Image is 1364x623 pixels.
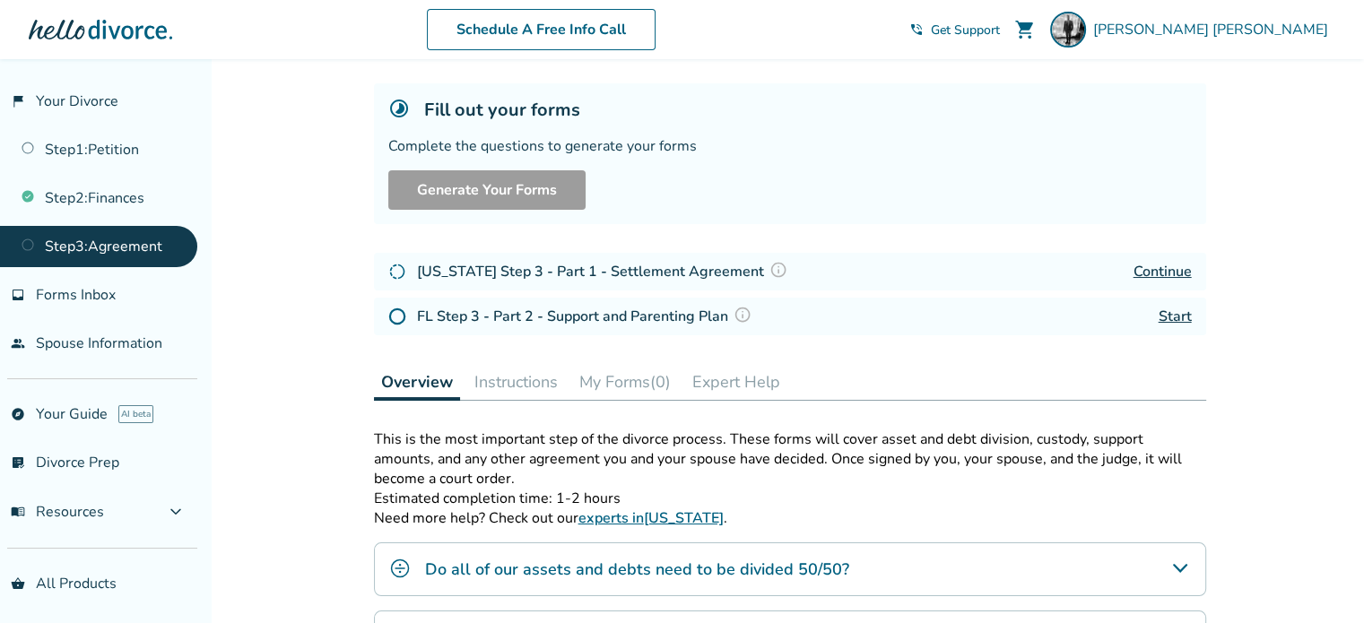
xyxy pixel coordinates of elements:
img: Question Mark [769,261,787,279]
img: Jake Livingston [1050,12,1086,48]
span: inbox [11,288,25,302]
img: Do all of our assets and debts need to be divided 50/50? [389,558,411,579]
h4: FL Step 3 - Part 2 - Support and Parenting Plan [417,305,757,328]
a: Continue [1134,262,1192,281]
span: [PERSON_NAME] [PERSON_NAME] [1093,20,1335,39]
img: Question Mark [734,306,752,324]
span: shopping_basket [11,576,25,591]
span: explore [11,407,25,421]
span: shopping_cart [1014,19,1036,40]
button: Generate Your Forms [388,170,586,210]
button: Expert Help [685,364,787,400]
button: My Forms(0) [572,364,678,400]
button: Instructions [467,364,565,400]
iframe: Chat Widget [1274,537,1364,623]
h5: Fill out your forms [424,98,580,122]
h4: [US_STATE] Step 3 - Part 1 - Settlement Agreement [417,260,793,283]
span: AI beta [118,405,153,423]
div: Do all of our assets and debts need to be divided 50/50? [374,542,1206,596]
a: Start [1159,307,1192,326]
span: people [11,336,25,350]
span: expand_more [165,501,187,523]
button: Overview [374,364,460,401]
span: Get Support [931,22,1000,39]
p: Need more help? Check out our . [374,508,1206,528]
a: Schedule A Free Info Call [427,9,656,50]
span: list_alt_check [11,455,25,470]
p: Estimated completion time: 1-2 hours [374,489,1206,508]
span: menu_book [11,505,25,519]
div: Complete the questions to generate your forms [388,136,1192,156]
h4: Do all of our assets and debts need to be divided 50/50? [425,558,849,581]
a: experts in[US_STATE] [578,508,724,528]
span: flag_2 [11,94,25,108]
img: In Progress [388,263,406,281]
span: phone_in_talk [909,22,924,37]
span: Resources [11,502,104,522]
a: phone_in_talkGet Support [909,22,1000,39]
span: Forms Inbox [36,285,116,305]
img: Not Started [388,307,406,325]
p: This is the most important step of the divorce process. These forms will cover asset and debt div... [374,429,1206,489]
